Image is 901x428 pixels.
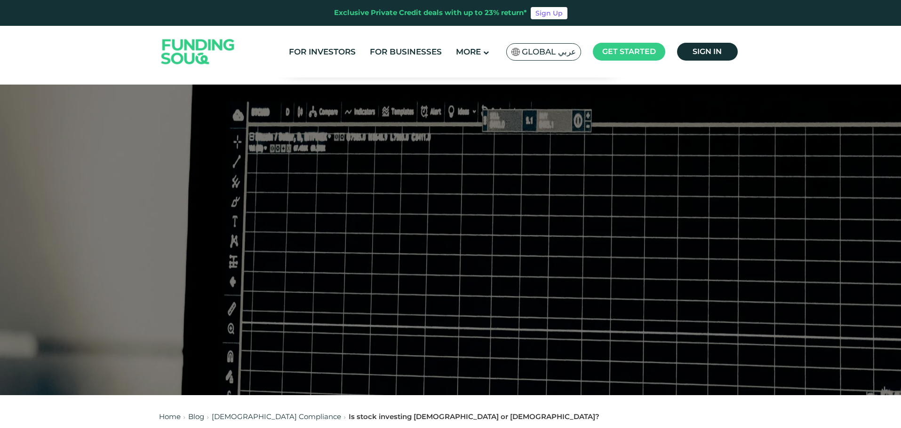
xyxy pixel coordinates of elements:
[693,47,722,56] span: Sign in
[677,43,738,61] a: Sign in
[367,44,444,60] a: For Businesses
[531,7,567,19] a: Sign Up
[334,8,527,18] div: Exclusive Private Credit deals with up to 23% return*
[602,47,656,56] span: Get started
[212,412,341,421] a: [DEMOGRAPHIC_DATA] Compliance
[287,44,358,60] a: For Investors
[349,412,599,422] div: Is stock investing [DEMOGRAPHIC_DATA] or [DEMOGRAPHIC_DATA]?
[152,28,244,76] img: Logo
[188,412,204,421] a: Blog
[159,412,181,421] a: Home
[511,48,520,56] img: SA Flag
[522,47,576,57] span: Global عربي
[456,47,481,56] span: More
